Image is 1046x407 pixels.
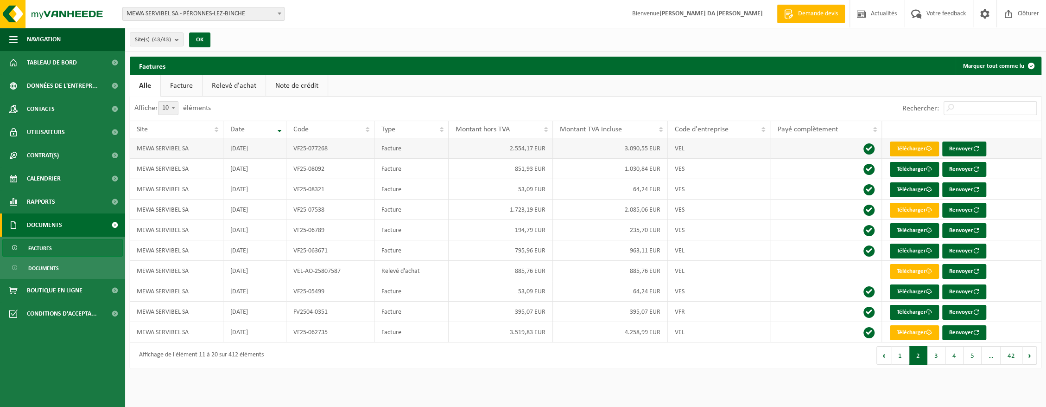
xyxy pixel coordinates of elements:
span: Documents [27,213,62,237]
button: 2 [909,346,927,365]
span: Code [293,126,309,133]
td: VF25-07538 [286,200,374,220]
button: 1 [891,346,909,365]
td: [DATE] [223,281,286,302]
a: Alle [130,75,160,97]
span: Factures [28,239,52,257]
td: [DATE] [223,220,286,240]
td: MEWA SERVIBEL SA [130,220,223,240]
span: Contacts [27,97,55,121]
td: 1.723,19 EUR [449,200,553,220]
button: Site(s)(43/43) [130,32,184,46]
td: [DATE] [223,179,286,200]
button: Renvoyer [942,325,986,340]
td: VES [668,159,770,179]
td: MEWA SERVIBEL SA [130,322,223,342]
button: Renvoyer [942,142,986,156]
a: Télécharger [890,162,939,177]
td: VFR [668,302,770,322]
span: Site(s) [135,33,171,47]
td: 885,76 EUR [553,261,668,281]
td: 64,24 EUR [553,179,668,200]
td: [DATE] [223,200,286,220]
span: 10 [158,102,178,115]
span: Montant TVA incluse [560,126,622,133]
button: Next [1022,346,1037,365]
td: MEWA SERVIBEL SA [130,281,223,302]
td: MEWA SERVIBEL SA [130,302,223,322]
a: Factures [2,239,123,257]
button: Renvoyer [942,305,986,320]
button: 42 [1001,346,1022,365]
span: Données de l'entrepr... [27,74,98,97]
td: 2.085,06 EUR [553,200,668,220]
td: VEL [668,240,770,261]
td: Facture [374,281,449,302]
button: Marquer tout comme lu [956,57,1040,75]
td: Facture [374,240,449,261]
button: Renvoyer [942,223,986,238]
span: … [982,346,1001,365]
h2: Factures [130,57,175,75]
td: MEWA SERVIBEL SA [130,200,223,220]
td: MEWA SERVIBEL SA [130,138,223,159]
td: Relevé d'achat [374,261,449,281]
td: VF25-08092 [286,159,374,179]
td: Facture [374,138,449,159]
td: [DATE] [223,138,286,159]
td: VEL-AO-25807587 [286,261,374,281]
td: Facture [374,322,449,342]
td: [DATE] [223,322,286,342]
td: Facture [374,220,449,240]
span: Date [230,126,245,133]
span: Contrat(s) [27,144,59,167]
td: 795,96 EUR [449,240,553,261]
td: VF25-08321 [286,179,374,200]
button: 3 [927,346,945,365]
td: [DATE] [223,302,286,322]
span: MEWA SERVIBEL SA - PÉRONNES-LEZ-BINCHE [123,7,284,20]
button: Renvoyer [942,244,986,258]
td: VF25-062735 [286,322,374,342]
td: Facture [374,200,449,220]
span: Demande devis [796,9,840,19]
span: Payé complètement [777,126,837,133]
count: (43/43) [152,37,171,43]
button: Previous [876,346,891,365]
td: VES [668,281,770,302]
td: 3.519,83 EUR [449,322,553,342]
td: VF25-077268 [286,138,374,159]
td: FV2504-0351 [286,302,374,322]
td: MEWA SERVIBEL SA [130,261,223,281]
a: Télécharger [890,264,939,279]
span: Code d'entreprise [675,126,729,133]
button: Renvoyer [942,203,986,218]
span: Tableau de bord [27,51,77,74]
span: Navigation [27,28,61,51]
span: MEWA SERVIBEL SA - PÉRONNES-LEZ-BINCHE [122,7,285,21]
td: 395,07 EUR [449,302,553,322]
span: 10 [158,101,178,115]
a: Documents [2,259,123,277]
td: 1.030,84 EUR [553,159,668,179]
a: Télécharger [890,284,939,299]
span: Documents [28,259,59,277]
td: 851,93 EUR [449,159,553,179]
td: 885,76 EUR [449,261,553,281]
td: VEL [668,322,770,342]
button: Renvoyer [942,182,986,197]
td: 53,09 EUR [449,281,553,302]
a: Télécharger [890,182,939,197]
a: Télécharger [890,305,939,320]
td: VF25-05499 [286,281,374,302]
td: MEWA SERVIBEL SA [130,240,223,261]
td: VES [668,200,770,220]
span: Conditions d'accepta... [27,302,97,325]
button: Renvoyer [942,264,986,279]
td: MEWA SERVIBEL SA [130,179,223,200]
td: 3.090,55 EUR [553,138,668,159]
span: Boutique en ligne [27,279,82,302]
div: Affichage de l'élément 11 à 20 sur 412 éléments [134,347,264,364]
span: Type [381,126,395,133]
a: Télécharger [890,142,939,156]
